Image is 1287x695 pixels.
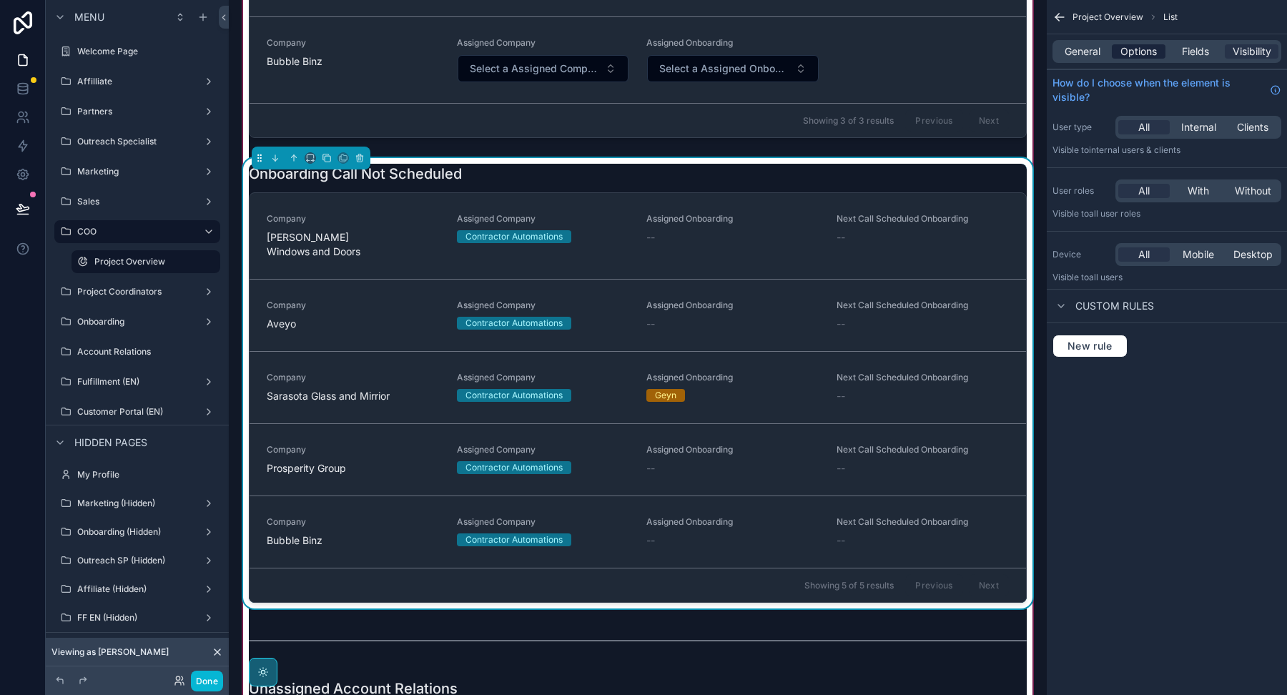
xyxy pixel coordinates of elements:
[465,389,563,402] div: Contractor Automations
[77,498,197,509] label: Marketing (Hidden)
[1075,299,1154,313] span: Custom rules
[249,164,462,184] h1: Onboarding Call Not Scheduled
[54,220,220,243] a: COO
[837,516,1010,528] span: Next Call Scheduled Onboarding
[1052,76,1264,104] span: How do I choose when the element is visible?
[51,646,169,658] span: Viewing as [PERSON_NAME]
[267,230,440,259] span: [PERSON_NAME] Windows and Doors
[457,372,630,383] span: Assigned Company
[646,230,655,245] span: --
[74,10,104,24] span: Menu
[1052,76,1281,104] a: How do I choose when the element is visible?
[54,492,220,515] a: Marketing (Hidden)
[267,372,440,383] span: Company
[1237,120,1268,134] span: Clients
[465,461,563,474] div: Contractor Automations
[837,533,845,548] span: --
[54,578,220,601] a: Affiliate (Hidden)
[54,370,220,393] a: Fulfillment (EN)
[1089,272,1123,282] span: all users
[646,213,819,225] span: Assigned Onboarding
[457,213,630,225] span: Assigned Company
[54,400,220,423] a: Customer Portal (EN)
[77,583,197,595] label: Affiliate (Hidden)
[54,310,220,333] a: Onboarding
[465,533,563,546] div: Contractor Automations
[837,317,845,331] span: --
[77,376,197,388] label: Fulfillment (EN)
[1052,122,1110,133] label: User type
[837,300,1010,311] span: Next Call Scheduled Onboarding
[1065,44,1100,59] span: General
[77,196,197,207] label: Sales
[465,317,563,330] div: Contractor Automations
[267,389,440,403] span: Sarasota Glass and Mirrior
[77,286,197,297] label: Project Coordinators
[77,106,197,117] label: Partners
[77,316,197,327] label: Onboarding
[1052,185,1110,197] label: User roles
[1183,247,1214,262] span: Mobile
[74,435,147,450] span: Hidden pages
[250,423,1026,496] a: CompanyProsperity GroupAssigned CompanyContractor AutomationsAssigned Onboarding--Next Call Sched...
[77,469,217,480] label: My Profile
[1062,340,1118,353] span: New rule
[1120,44,1157,59] span: Options
[804,580,894,591] span: Showing 5 of 5 results
[267,516,440,528] span: Company
[837,444,1010,455] span: Next Call Scheduled Onboarding
[71,250,220,273] a: Project Overview
[77,612,197,623] label: FF EN (Hidden)
[54,606,220,629] a: FF EN (Hidden)
[267,317,440,331] span: Aveyo
[1052,144,1281,156] p: Visible to
[837,213,1010,225] span: Next Call Scheduled Onboarding
[77,406,197,418] label: Customer Portal (EN)
[1235,184,1271,198] span: Without
[77,346,217,358] label: Account Relations
[837,461,845,475] span: --
[837,372,1010,383] span: Next Call Scheduled Onboarding
[646,444,819,455] span: Assigned Onboarding
[77,76,197,87] label: Affilliate
[1188,184,1209,198] span: With
[837,230,845,245] span: --
[646,516,819,528] span: Assigned Onboarding
[250,496,1026,568] a: CompanyBubble BinzAssigned CompanyContractor AutomationsAssigned Onboarding--Next Call Scheduled ...
[465,230,563,243] div: Contractor Automations
[54,70,220,93] a: Affilliate
[77,226,192,237] label: COO
[1052,208,1281,220] p: Visible to
[77,46,217,57] label: Welcome Page
[1089,144,1180,155] span: Internal users & clients
[646,317,655,331] span: --
[54,340,220,363] a: Account Relations
[1089,208,1140,219] span: All user roles
[457,300,630,311] span: Assigned Company
[1072,11,1143,23] span: Project Overview
[250,279,1026,351] a: CompanyAveyoAssigned CompanyContractor AutomationsAssigned Onboarding--Next Call Scheduled Onboar...
[54,521,220,543] a: Onboarding (Hidden)
[54,130,220,153] a: Outreach Specialist
[1233,44,1271,59] span: Visibility
[1138,120,1150,134] span: All
[77,166,197,177] label: Marketing
[1052,249,1110,260] label: Device
[267,300,440,311] span: Company
[655,389,676,402] div: Geyn
[267,533,440,548] span: Bubble Binz
[54,549,220,572] a: Outreach SP (Hidden)
[54,160,220,183] a: Marketing
[1052,335,1128,358] button: New rule
[1233,247,1273,262] span: Desktop
[54,463,220,486] a: My Profile
[77,555,197,566] label: Outreach SP (Hidden)
[77,136,197,147] label: Outreach Specialist
[94,256,212,267] label: Project Overview
[1182,44,1209,59] span: Fields
[1138,247,1150,262] span: All
[803,115,894,127] span: Showing 3 of 3 results
[837,389,845,403] span: --
[1052,272,1281,283] p: Visible to
[191,671,223,691] button: Done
